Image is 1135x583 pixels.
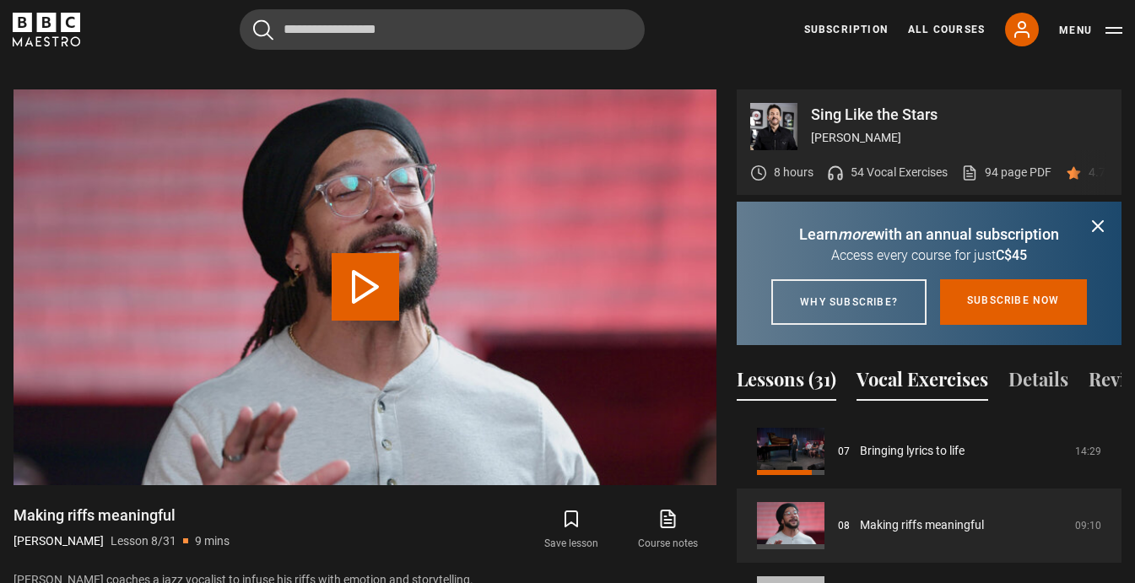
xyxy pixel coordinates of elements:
p: [PERSON_NAME] [14,532,104,550]
p: [PERSON_NAME] [811,129,1108,147]
p: Sing Like the Stars [811,107,1108,122]
video-js: Video Player [14,89,716,485]
i: more [838,225,873,243]
a: 94 page PDF [961,164,1051,181]
input: Search [240,9,645,50]
button: Vocal Exercises [857,365,988,401]
button: Details [1008,365,1068,401]
button: Toggle navigation [1059,22,1122,39]
p: Access every course for just [757,246,1101,266]
button: Submit the search query [253,19,273,40]
a: Course notes [620,505,716,554]
p: 9 mins [195,532,230,550]
a: All Courses [908,22,985,37]
p: 54 Vocal Exercises [851,164,948,181]
a: Making riffs meaningful [860,516,984,534]
h1: Making riffs meaningful [14,505,230,526]
button: Play Lesson Making riffs meaningful [332,253,399,321]
a: Bringing lyrics to life [860,442,965,460]
button: Lessons (31) [737,365,836,401]
a: Subscribe now [940,279,1087,325]
a: Subscription [804,22,888,37]
p: Learn with an annual subscription [757,223,1101,246]
a: Why subscribe? [771,279,927,325]
p: Lesson 8/31 [111,532,176,550]
svg: BBC Maestro [13,13,80,46]
button: Save lesson [523,505,619,554]
span: C$45 [996,247,1027,263]
p: 8 hours [774,164,813,181]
